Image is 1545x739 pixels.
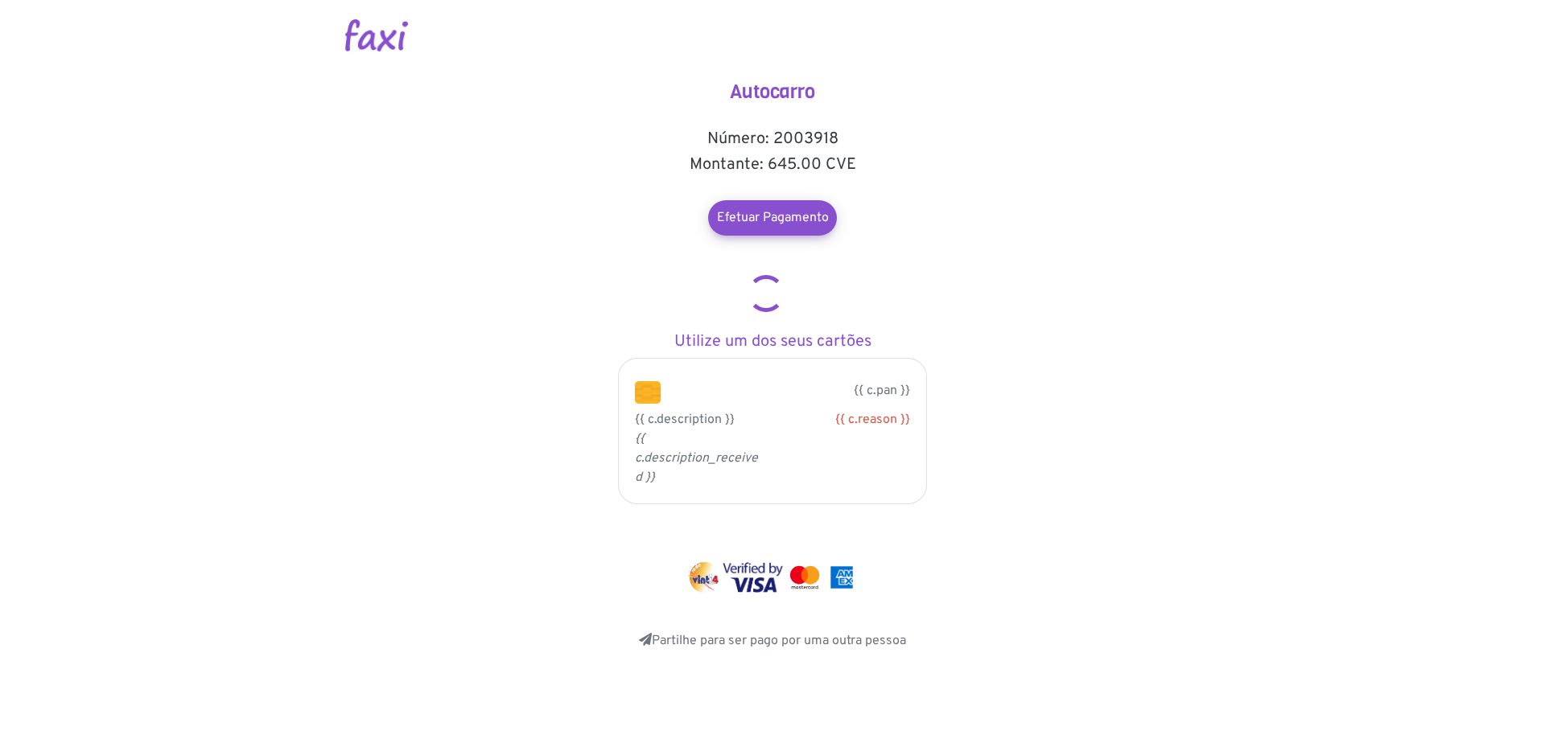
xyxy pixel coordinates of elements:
[635,431,758,486] i: {{ c.description_received }}
[639,633,906,649] a: Partilhe para ser pago por uma outra pessoa
[708,200,837,236] a: Efetuar Pagamento
[723,562,783,593] img: visa
[786,562,823,593] img: mastercard
[612,332,933,351] h5: Utilize um dos seus cartões
[785,410,910,429] div: {{ c.reason }}
[612,155,933,174] h5: Montante: 645.00 CVE
[612,129,933,149] h5: Número: 2003918
[688,562,720,593] img: vinti4
[635,412,735,428] span: {{ c.description }}
[826,562,857,593] img: mastercard
[612,80,933,104] h4: Autocarro
[685,381,910,400] p: {{ c.pan }}
[635,381,661,404] img: chip.png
